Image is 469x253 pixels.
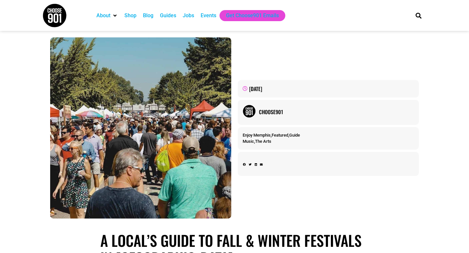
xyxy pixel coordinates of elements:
[243,105,256,118] img: Picture of Choose901
[255,163,257,167] div: Share on linkedin
[243,139,254,144] a: Music
[243,133,271,138] a: Enjoy Memphis
[413,10,424,21] div: Search
[272,133,288,138] a: Featured
[96,12,110,20] a: About
[143,12,153,20] a: Blog
[249,85,262,93] time: [DATE]
[93,10,121,21] div: About
[259,108,414,116] a: Choose901
[243,133,300,138] span: , ,
[183,12,194,20] a: Jobs
[243,139,271,144] span: ,
[249,163,252,167] div: Share on twitter
[260,163,263,167] div: Share on email
[243,163,246,167] div: Share on facebook
[93,10,405,21] nav: Main nav
[255,139,271,144] a: The Arts
[201,12,216,20] a: Events
[160,12,176,20] a: Guides
[124,12,136,20] a: Shop
[289,133,300,138] a: Guide
[226,12,279,20] a: Get Choose901 Emails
